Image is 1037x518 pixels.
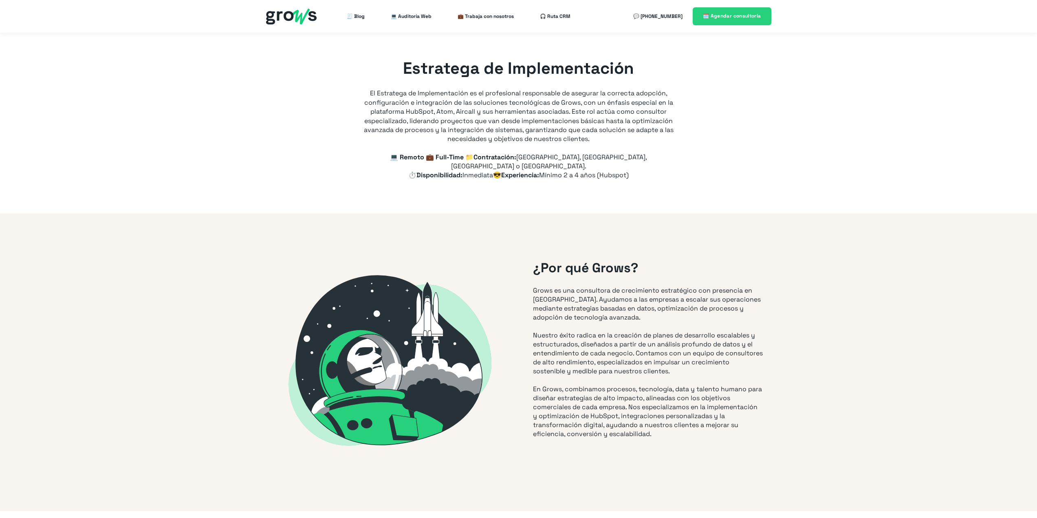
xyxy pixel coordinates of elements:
[539,171,629,179] span: Mínimo 2 a 4 años (Hubspot)
[533,259,763,277] h2: ¿Por qué Grows?
[364,57,674,80] h1: Estratega de Implementación
[540,8,570,24] a: 🎧 Ruta CRM
[693,7,771,25] a: 🗓️ Agendar consultoría
[364,57,674,144] div: El Estratega de Implementación es el profesional responsable de asegurar la correcta adopción, co...
[462,171,493,179] span: Inmediata
[347,8,365,24] a: 🧾 Blog
[533,286,763,376] p: Grows es una consultora de crecimiento estratégico con presencia en [GEOGRAPHIC_DATA]. Ayudamos a...
[391,8,432,24] a: 💻 Auditoría Web
[458,8,514,24] a: 💼 Trabaja con nosotros
[703,13,761,19] span: 🗓️ Agendar consultoría
[364,153,674,180] p: 💻 Remoto 💼 Full-Time 📁Contratación: ⏱️Disponibilidad: 😎Experiencia:
[533,385,763,439] p: En Grows, combinamos procesos, tecnología, data y talento humano para diseñar estrategias de alto...
[266,9,317,24] img: grows - hubspot
[451,153,647,170] span: [GEOGRAPHIC_DATA], [GEOGRAPHIC_DATA], [GEOGRAPHIC_DATA] o [GEOGRAPHIC_DATA].
[633,8,683,24] a: 💬 [PHONE_NUMBER]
